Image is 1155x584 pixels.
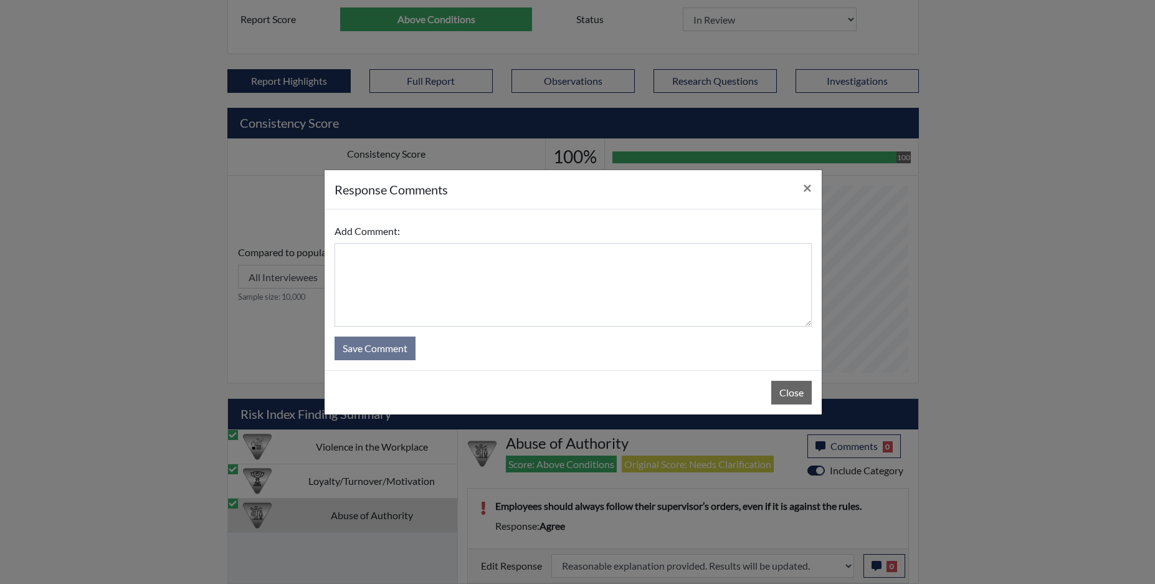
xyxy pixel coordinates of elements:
button: Close [793,170,822,205]
button: Close [771,381,812,404]
label: Add Comment: [335,219,400,243]
h5: response Comments [335,180,448,199]
button: Save Comment [335,337,416,360]
span: × [803,178,812,196]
